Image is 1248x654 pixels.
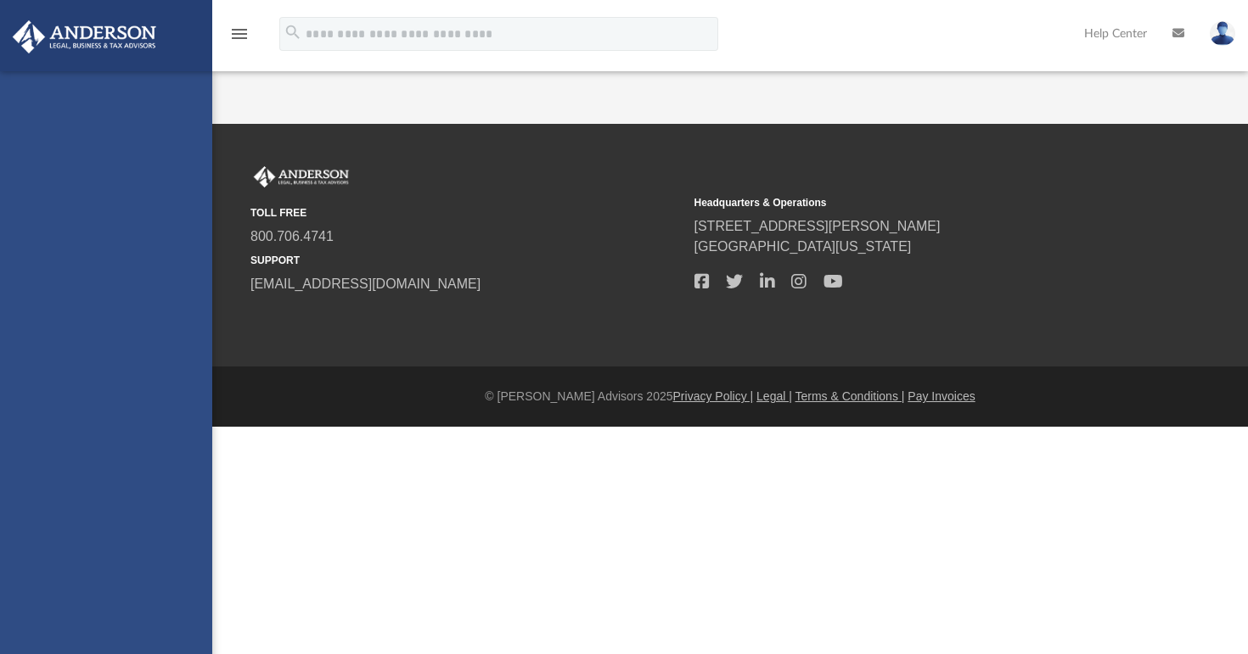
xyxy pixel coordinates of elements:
[694,195,1127,210] small: Headquarters & Operations
[229,32,250,44] a: menu
[250,205,683,221] small: TOLL FREE
[250,277,481,291] a: [EMAIL_ADDRESS][DOMAIN_NAME]
[250,229,334,243] a: 800.706.4741
[1210,21,1235,46] img: User Pic
[908,389,975,403] a: Pay Invoices
[212,388,1248,405] div: © [PERSON_NAME] Advisors 2025
[229,24,250,44] i: menu
[795,389,905,403] a: Terms & Conditions |
[284,23,302,42] i: search
[673,389,754,403] a: Privacy Policy |
[694,219,941,233] a: [STREET_ADDRESS][PERSON_NAME]
[756,389,792,403] a: Legal |
[250,166,352,188] img: Anderson Advisors Platinum Portal
[694,239,912,254] a: [GEOGRAPHIC_DATA][US_STATE]
[8,20,161,53] img: Anderson Advisors Platinum Portal
[250,253,683,268] small: SUPPORT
